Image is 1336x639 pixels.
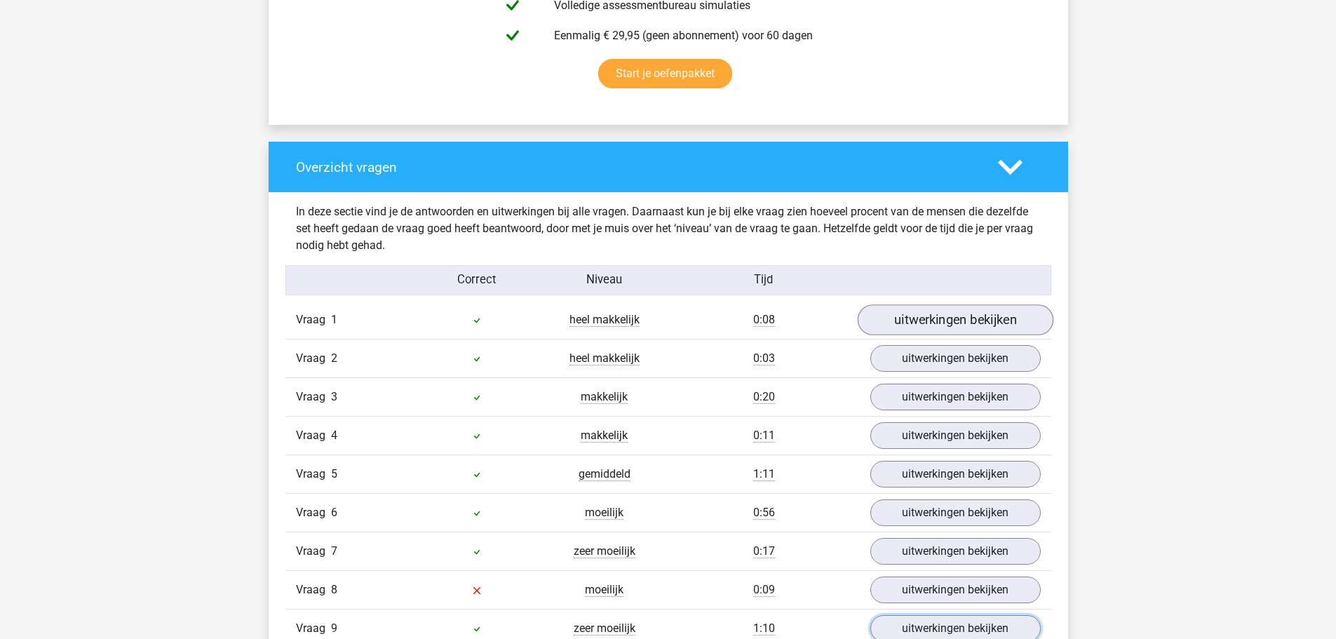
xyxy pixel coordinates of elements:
a: uitwerkingen bekijken [870,499,1041,526]
div: Correct [413,271,541,289]
span: 0:11 [753,429,775,443]
span: 5 [331,467,337,480]
span: 6 [331,506,337,519]
span: 0:03 [753,351,775,365]
span: makkelijk [581,390,628,404]
span: moeilijk [585,506,623,520]
span: gemiddeld [579,467,630,481]
span: Vraag [296,311,331,328]
span: Vraag [296,504,331,521]
span: Vraag [296,350,331,367]
span: heel makkelijk [569,351,640,365]
a: uitwerkingen bekijken [857,305,1053,336]
div: Tijd [668,271,859,289]
span: 0:08 [753,313,775,327]
h4: Overzicht vragen [296,159,977,175]
span: Vraag [296,427,331,444]
span: 0:20 [753,390,775,404]
span: zeer moeilijk [574,544,635,558]
a: uitwerkingen bekijken [870,461,1041,487]
span: 2 [331,351,337,365]
a: uitwerkingen bekijken [870,577,1041,603]
span: 0:56 [753,506,775,520]
a: uitwerkingen bekijken [870,422,1041,449]
a: uitwerkingen bekijken [870,345,1041,372]
span: 1:10 [753,621,775,635]
span: Vraag [296,620,331,637]
a: uitwerkingen bekijken [870,384,1041,410]
span: 7 [331,544,337,558]
span: moeilijk [585,583,623,597]
span: Vraag [296,543,331,560]
a: Start je oefenpakket [598,59,732,88]
div: Niveau [541,271,668,289]
span: Vraag [296,466,331,483]
span: 0:09 [753,583,775,597]
span: makkelijk [581,429,628,443]
span: Vraag [296,581,331,598]
span: heel makkelijk [569,313,640,327]
span: 1:11 [753,467,775,481]
span: 8 [331,583,337,596]
a: uitwerkingen bekijken [870,538,1041,565]
span: 1 [331,313,337,326]
span: 0:17 [753,544,775,558]
span: zeer moeilijk [574,621,635,635]
span: 4 [331,429,337,442]
span: 3 [331,390,337,403]
span: Vraag [296,389,331,405]
div: In deze sectie vind je de antwoorden en uitwerkingen bij alle vragen. Daarnaast kun je bij elke v... [285,203,1051,254]
span: 9 [331,621,337,635]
